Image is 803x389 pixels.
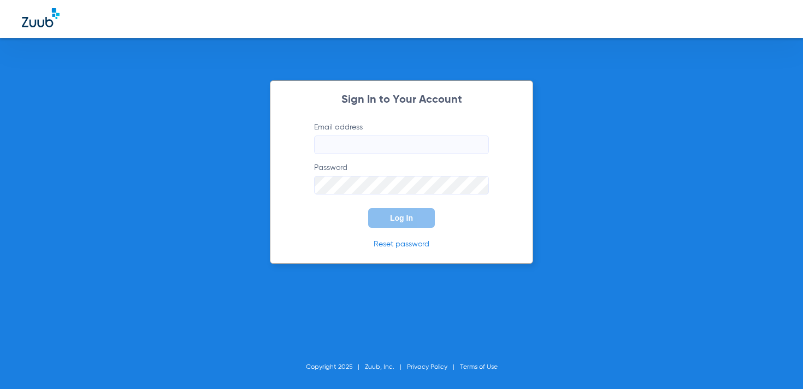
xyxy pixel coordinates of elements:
[368,208,435,228] button: Log In
[22,8,60,27] img: Zuub Logo
[314,162,489,194] label: Password
[407,364,447,370] a: Privacy Policy
[460,364,498,370] a: Terms of Use
[374,240,429,248] a: Reset password
[314,122,489,154] label: Email address
[365,362,407,373] li: Zuub, Inc.
[314,176,489,194] input: Password
[306,362,365,373] li: Copyright 2025
[314,135,489,154] input: Email address
[390,214,413,222] span: Log In
[298,95,505,105] h2: Sign In to Your Account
